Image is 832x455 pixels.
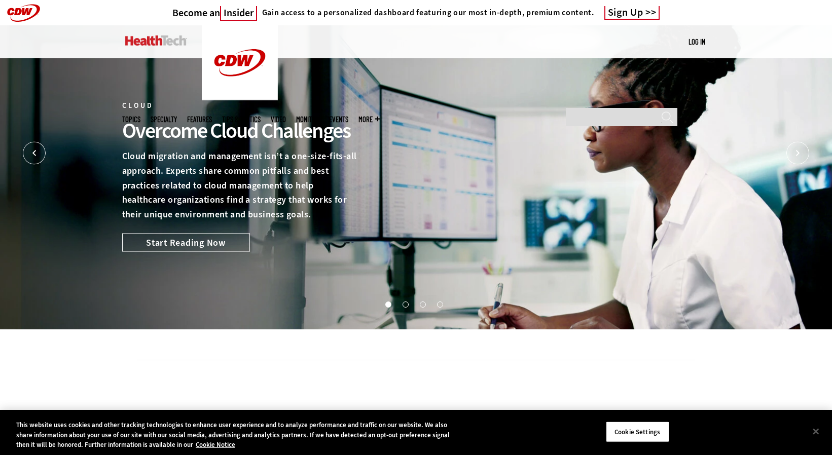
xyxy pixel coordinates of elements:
[604,6,660,20] a: Sign Up
[202,25,278,100] img: Home
[222,116,261,123] a: Tips & Tactics
[689,37,705,46] a: Log in
[805,420,827,442] button: Close
[689,36,705,47] div: User menu
[786,142,809,165] button: Next
[122,116,140,123] span: Topics
[420,301,425,307] button: 3 of 4
[122,233,250,251] a: Start Reading Now
[122,117,357,144] div: Overcome Cloud Challenges
[232,375,601,421] iframe: advertisement
[257,8,594,18] a: Gain access to a personalized dashboard featuring our most in-depth, premium content.
[358,116,380,123] span: More
[329,116,348,123] a: Events
[23,142,46,165] button: Prev
[122,149,357,222] p: Cloud migration and management isn’t a one-size-fits-all approach. Experts share common pitfalls ...
[187,116,212,123] a: Features
[385,301,390,307] button: 1 of 4
[403,301,408,307] button: 2 of 4
[125,35,187,46] img: Home
[606,421,669,442] button: Cookie Settings
[437,301,442,307] button: 4 of 4
[196,440,235,449] a: More information about your privacy
[151,116,177,123] span: Specialty
[262,8,594,18] h4: Gain access to a personalized dashboard featuring our most in-depth, premium content.
[296,116,319,123] a: MonITor
[202,92,278,103] a: CDW
[271,116,286,123] a: Video
[172,7,257,19] a: Become anInsider
[172,7,257,19] h3: Become an
[220,6,257,21] span: Insider
[16,420,458,450] div: This website uses cookies and other tracking technologies to enhance user experience and to analy...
